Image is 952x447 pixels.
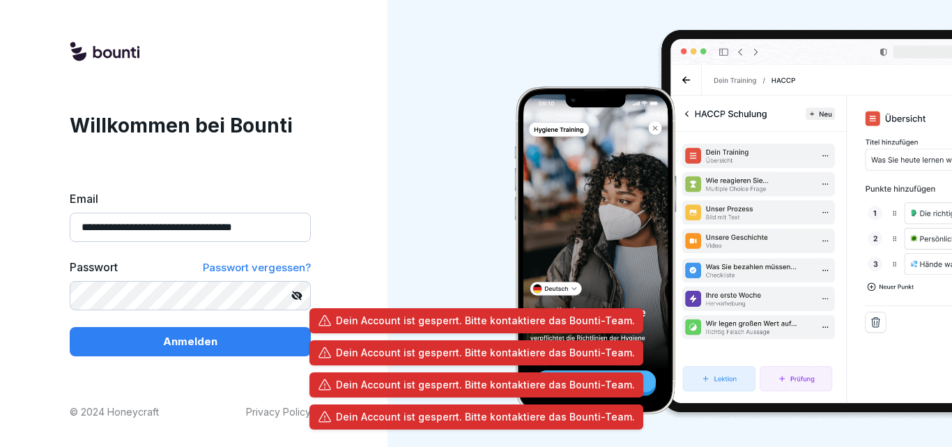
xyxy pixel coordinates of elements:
a: Privacy Policy [246,404,311,419]
p: Anmelden [163,334,217,349]
div: Dein Account ist gesperrt. Bitte kontaktiere das Bounti-Team. [336,346,635,360]
div: Dein Account ist gesperrt. Bitte kontaktiere das Bounti-Team. [336,314,635,328]
button: Anmelden [70,327,311,356]
label: Passwort [70,259,118,276]
span: Passwort vergessen? [203,261,311,274]
a: Passwort vergessen? [203,259,311,276]
p: © 2024 Honeycraft [70,404,159,419]
h1: Willkommen bei Bounti [70,111,311,140]
label: Email [70,190,311,207]
img: logo.svg [70,42,139,63]
div: Dein Account ist gesperrt. Bitte kontaktiere das Bounti-Team. [336,410,635,424]
div: Dein Account ist gesperrt. Bitte kontaktiere das Bounti-Team. [336,378,635,392]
